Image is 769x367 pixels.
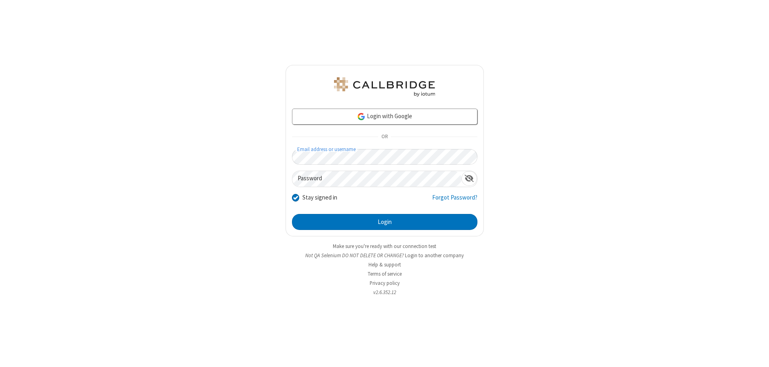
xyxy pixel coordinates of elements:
a: Privacy policy [370,280,400,286]
label: Stay signed in [302,193,337,202]
input: Password [292,171,461,187]
img: google-icon.png [357,112,366,121]
iframe: Chat [749,346,763,361]
button: Login to another company [405,252,464,259]
span: OR [378,131,391,143]
li: Not QA Selenium DO NOT DELETE OR CHANGE? [286,252,484,259]
li: v2.6.352.12 [286,288,484,296]
img: QA Selenium DO NOT DELETE OR CHANGE [332,77,437,97]
a: Forgot Password? [432,193,477,208]
input: Email address or username [292,149,477,165]
button: Login [292,214,477,230]
a: Help & support [368,261,401,268]
a: Login with Google [292,109,477,125]
div: Show password [461,171,477,186]
a: Terms of service [368,270,402,277]
a: Make sure you're ready with our connection test [333,243,436,250]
